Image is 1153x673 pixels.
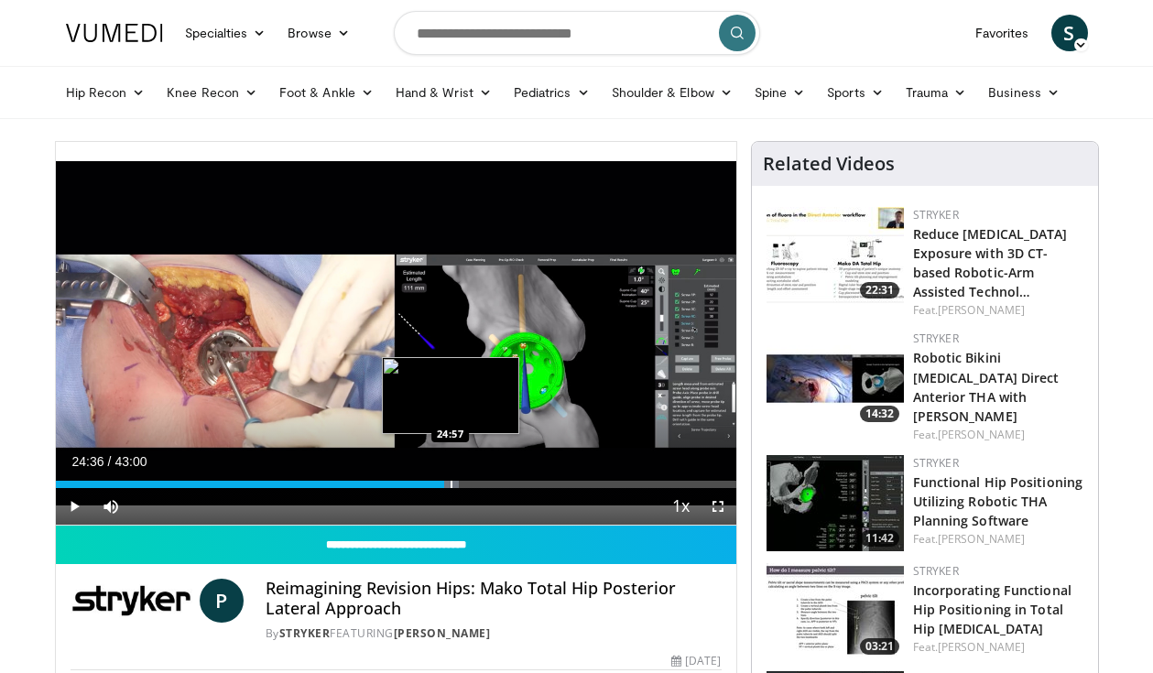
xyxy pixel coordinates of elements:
[394,625,491,641] a: [PERSON_NAME]
[895,74,978,111] a: Trauma
[913,455,959,471] a: Stryker
[767,331,904,427] a: 14:32
[816,74,895,111] a: Sports
[913,639,1083,656] div: Feat.
[382,357,519,434] img: image.jpeg
[71,579,192,623] img: Stryker
[938,427,1025,442] a: [PERSON_NAME]
[200,579,244,623] a: P
[671,653,721,669] div: [DATE]
[92,488,129,525] button: Mute
[700,488,736,525] button: Fullscreen
[56,481,736,488] div: Progress Bar
[663,488,700,525] button: Playback Rate
[1051,15,1088,51] a: S
[964,15,1040,51] a: Favorites
[977,74,1071,111] a: Business
[913,563,959,579] a: Stryker
[763,153,895,175] h4: Related Videos
[114,454,147,469] span: 43:00
[56,488,92,525] button: Play
[56,142,736,526] video-js: Video Player
[767,455,904,551] a: 11:42
[156,74,268,111] a: Knee Recon
[860,638,899,655] span: 03:21
[913,349,1060,424] a: Robotic Bikini [MEDICAL_DATA] Direct Anterior THA with [PERSON_NAME]
[913,531,1083,548] div: Feat.
[767,455,904,551] img: 5ea70af7-1667-4ec4-b49e-414948cafe1e.150x105_q85_crop-smart_upscale.jpg
[860,530,899,547] span: 11:42
[108,454,112,469] span: /
[385,74,503,111] a: Hand & Wrist
[913,302,1083,319] div: Feat.
[913,225,1068,300] a: Reduce [MEDICAL_DATA] Exposure with 3D CT-based Robotic-Arm Assisted Technol…
[913,473,1083,529] a: Functional Hip Positioning Utilizing Robotic THA Planning Software
[744,74,816,111] a: Spine
[503,74,601,111] a: Pediatrics
[767,563,904,659] a: 03:21
[767,563,904,659] img: 8a03947e-5f86-4337-9e9c-3e1b7ed19ec3.150x105_q85_crop-smart_upscale.jpg
[394,11,760,55] input: Search topics, interventions
[913,331,959,346] a: Stryker
[279,625,331,641] a: Stryker
[913,581,1071,637] a: Incorporating Functional Hip Positioning in Total Hip [MEDICAL_DATA]
[72,454,104,469] span: 24:36
[174,15,277,51] a: Specialties
[266,625,722,642] div: By FEATURING
[55,74,157,111] a: Hip Recon
[767,207,904,303] a: 22:31
[938,639,1025,655] a: [PERSON_NAME]
[860,282,899,299] span: 22:31
[938,302,1025,318] a: [PERSON_NAME]
[938,531,1025,547] a: [PERSON_NAME]
[601,74,744,111] a: Shoulder & Elbow
[860,406,899,422] span: 14:32
[913,207,959,223] a: Stryker
[913,427,1083,443] div: Feat.
[66,24,163,42] img: VuMedi Logo
[266,579,722,618] h4: Reimagining Revision Hips: Mako Total Hip Posterior Lateral Approach
[277,15,361,51] a: Browse
[767,331,904,427] img: 5b4548d7-4744-446d-8b11-0b10f47e7853.150x105_q85_crop-smart_upscale.jpg
[767,207,904,303] img: 5bd7167b-0b9e-40b5-a7c8-0d290fcaa9fb.150x105_q85_crop-smart_upscale.jpg
[268,74,385,111] a: Foot & Ankle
